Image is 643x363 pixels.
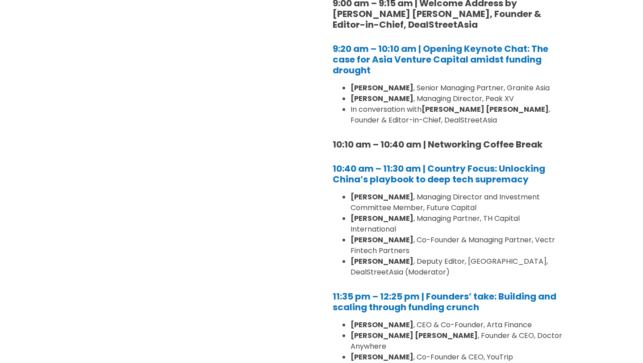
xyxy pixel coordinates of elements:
b: [PERSON_NAME] [351,192,413,202]
strong: [PERSON_NAME] [PERSON_NAME] [422,104,549,114]
li: , Co-Founder & Managing Partner, Vectr Fintech Partners [351,235,565,256]
li: , Senior Managing Partner, Granite Asia [351,83,565,93]
strong: [PERSON_NAME] [351,83,413,93]
li: , Managing Director, Peak XV [351,93,565,104]
strong: 10:10 am – 10:40 am | Networking Coffee Break [333,138,543,151]
li: , Deputy Editor, [GEOGRAPHIC_DATA], DealStreetAsia (Moderator) [351,256,565,278]
li: In conversation with , Founder & Editor-in-Chief, DealStreetAsia [351,104,565,126]
li: , Managing Director and Investment Committee Member, Future Capital [351,192,565,213]
strong: [PERSON_NAME] [351,320,413,330]
b: [PERSON_NAME] [351,256,413,266]
li: , CEO & Co-Founder, Arta Finance [351,320,565,330]
a: 11:35 pm – 12:25 pm | Founders’ take: Building and scaling through funding crunch [333,290,556,313]
strong: [PERSON_NAME] [351,93,413,104]
li: , Founder & CEO, Doctor Anywhere [351,330,565,352]
b: [PERSON_NAME] [351,213,413,224]
strong: [PERSON_NAME] [351,352,413,362]
a: 10:40 am – 11:30 am | Country Focus: Unlocking China’s playbook to deep tech supremacy [333,162,545,186]
strong: [PERSON_NAME] [PERSON_NAME] [351,330,478,341]
li: , Managing Partner, TH Capital International [351,213,565,235]
li: , Co-Founder & CEO, YouTrip [351,352,565,363]
strong: [PERSON_NAME] [351,235,413,245]
a: 9:20 am – 10:10 am | Opening Keynote Chat: The case for Asia Venture Capital amidst funding drought [333,42,548,76]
